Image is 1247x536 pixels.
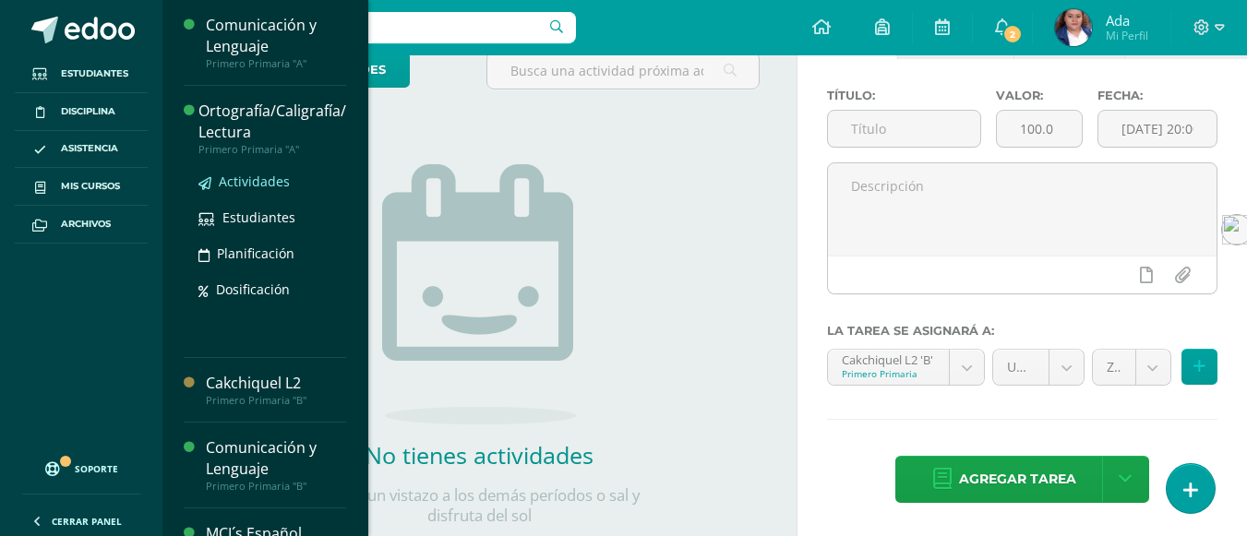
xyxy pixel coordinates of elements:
[15,93,148,131] a: Disciplina
[206,394,346,407] div: Primero Primaria "B"
[997,111,1082,147] input: Puntos máximos
[206,437,346,480] div: Comunicación y Lenguaje
[206,373,346,394] div: Cakchiquel L2
[15,131,148,169] a: Asistencia
[15,55,148,93] a: Estudiantes
[216,280,290,298] span: Dosificación
[1125,15,1224,59] a: Aviso
[1014,15,1124,59] a: Evento
[828,111,980,147] input: Título
[1098,111,1217,147] input: Fecha de entrega
[61,217,111,232] span: Archivos
[827,89,981,102] label: Título:
[198,207,346,228] a: Estudiantes
[15,206,148,244] a: Archivos
[1097,89,1217,102] label: Fecha:
[996,89,1083,102] label: Valor:
[828,350,985,385] a: Cakchiquel L2 'B'Primero Primaria
[294,485,664,526] p: Échale un vistazo a los demás períodos o sal y disfruta del sol
[15,168,148,206] a: Mis cursos
[1093,350,1170,385] a: Zona (100.0%)
[206,437,346,493] a: Comunicación y LenguajePrimero Primaria "B"
[198,143,346,156] div: Primero Primaria "A"
[52,515,122,528] span: Cerrar panel
[487,53,758,89] input: Busca una actividad próxima aquí...
[75,462,118,475] span: Soporte
[993,350,1084,385] a: Unidad 3
[1106,28,1148,43] span: Mi Perfil
[198,171,346,192] a: Actividades
[217,244,294,262] span: Planificación
[198,279,346,300] a: Dosificación
[198,101,346,156] a: Ortografía/Caligrafía/ LecturaPrimero Primaria "A"
[842,367,936,380] div: Primero Primaria
[61,104,115,119] span: Disciplina
[797,15,897,59] a: Tarea
[382,164,576,424] img: no_activities.png
[22,444,140,489] a: Soporte
[827,324,1217,338] label: La tarea se asignará a:
[206,480,346,493] div: Primero Primaria "B"
[1107,350,1121,385] span: Zona (100.0%)
[61,141,118,156] span: Asistencia
[959,457,1076,502] span: Agregar tarea
[1007,350,1035,385] span: Unidad 3
[1002,24,1023,44] span: 2
[206,57,346,70] div: Primero Primaria "A"
[206,15,346,70] a: Comunicación y LenguajePrimero Primaria "A"
[219,173,290,190] span: Actividades
[294,439,664,470] h2: No tienes actividades
[842,350,936,367] div: Cakchiquel L2 'B'
[61,179,120,194] span: Mis cursos
[1106,11,1148,30] span: Ada
[198,243,346,264] a: Planificación
[174,12,576,43] input: Busca un usuario...
[198,101,346,143] div: Ortografía/Caligrafía/ Lectura
[206,15,346,57] div: Comunicación y Lenguaje
[61,66,128,81] span: Estudiantes
[1055,9,1092,46] img: 967bd849930caa42aefaa6562d2cb40c.png
[898,15,1013,59] a: Examen
[222,208,295,226] span: Estudiantes
[206,373,346,407] a: Cakchiquel L2Primero Primaria "B"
